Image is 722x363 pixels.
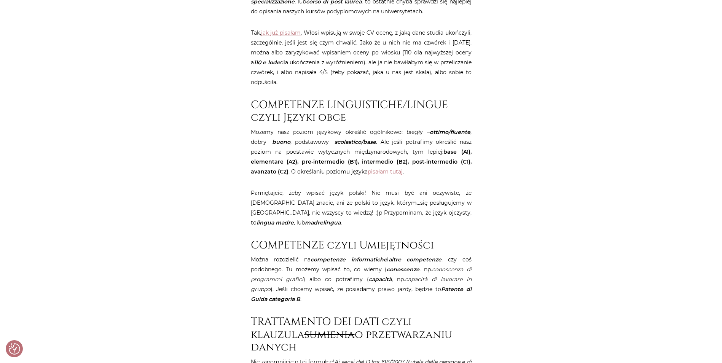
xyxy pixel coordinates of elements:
strong: lingua madre [257,219,294,226]
h2: COMPETENZE czyli Umiejętności [251,239,472,252]
strong: ottimo/fluente [430,129,470,135]
p: Pamiętajcie, żeby wpisać język polski! Nie musi być ani oczywiste, że [DEMOGRAPHIC_DATA] znacie, ... [251,188,472,228]
h2: COMPETENZE LINGUISTICHE/LINGUE czyli Języki obce [251,99,472,124]
p: Możemy nasz poziom językowy określić ogólnikowo: biegły – , dobry – , podstawowy – . Ale jeśli po... [251,127,472,177]
p: Można rozdzielić na i , czy coś podobnego. Tu możemy wpisać to, co wiemy ( , np. ) albo co potraf... [251,255,472,304]
del: sumienia [304,328,355,342]
img: Revisit consent button [9,343,20,355]
button: Preferencje co do zgód [9,343,20,355]
a: jak już pisałam [261,29,301,36]
em: 110 e lode [254,59,280,66]
strong: altre competenze [389,256,441,263]
strong: madrelingua [305,219,341,226]
strong: base (A1), elementare (A2), pre-intermedio (B1), intermedio (B2), post-intermedio (C1), avanzato ... [251,148,472,175]
p: Tak, , Włosi wpisują w swoje CV ocenę, z jaką dane studia ukończyli, szczególnie, jeśli jest się ... [251,28,472,87]
strong: scolastico/base [335,139,376,145]
em: capacità di lavorare in gruppo [251,276,472,293]
em: competenze informatiche [311,256,387,263]
em: conoscenza di programmi grafici [251,266,472,283]
a: pisałam tutaj [368,168,403,175]
em: capacità [369,276,392,283]
strong: buono [272,139,290,145]
strong: Patente di Guida categoria B [251,286,472,302]
strong: conoscenze [387,266,419,273]
h2: TRATTAMENTO DEI DATI czyli klauzula o przetwarzaniu danych [251,315,472,354]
